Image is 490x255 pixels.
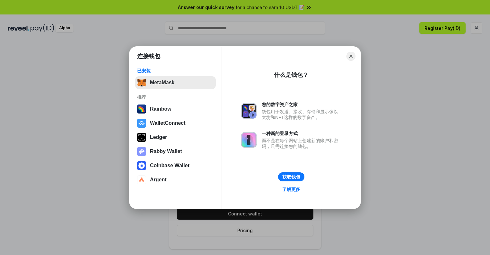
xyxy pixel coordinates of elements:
div: 获取钱包 [282,174,300,180]
div: 已安装 [137,68,214,74]
div: WalletConnect [150,120,186,126]
img: svg+xml,%3Csvg%20xmlns%3D%22http%3A%2F%2Fwww.w3.org%2F2000%2Fsvg%22%20fill%3D%22none%22%20viewBox... [241,132,257,148]
img: svg+xml,%3Csvg%20xmlns%3D%22http%3A%2F%2Fwww.w3.org%2F2000%2Fsvg%22%20fill%3D%22none%22%20viewBox... [241,103,257,119]
img: svg+xml,%3Csvg%20fill%3D%22none%22%20height%3D%2233%22%20viewBox%3D%220%200%2035%2033%22%20width%... [137,78,146,87]
div: MetaMask [150,80,174,86]
div: 您的数字资产之家 [262,102,341,107]
div: 了解更多 [282,187,300,192]
img: svg+xml,%3Csvg%20width%3D%2228%22%20height%3D%2228%22%20viewBox%3D%220%200%2028%2028%22%20fill%3D... [137,161,146,170]
div: 一种新的登录方式 [262,131,341,136]
div: Rainbow [150,106,171,112]
div: 而不是在每个网站上创建新的账户和密码，只需连接您的钱包。 [262,138,341,149]
button: Close [346,52,355,61]
img: svg+xml,%3Csvg%20width%3D%22120%22%20height%3D%22120%22%20viewBox%3D%220%200%20120%20120%22%20fil... [137,105,146,114]
div: Ledger [150,134,167,140]
div: Coinbase Wallet [150,163,189,168]
img: svg+xml,%3Csvg%20xmlns%3D%22http%3A%2F%2Fwww.w3.org%2F2000%2Fsvg%22%20fill%3D%22none%22%20viewBox... [137,147,146,156]
button: Argent [135,173,216,186]
button: MetaMask [135,76,216,89]
a: 了解更多 [278,185,304,194]
h1: 连接钱包 [137,52,160,60]
div: 什么是钱包？ [274,71,309,79]
button: Coinbase Wallet [135,159,216,172]
div: Argent [150,177,167,183]
button: Rainbow [135,103,216,115]
img: svg+xml,%3Csvg%20width%3D%2228%22%20height%3D%2228%22%20viewBox%3D%220%200%2028%2028%22%20fill%3D... [137,119,146,128]
button: Rabby Wallet [135,145,216,158]
div: 推荐 [137,94,214,100]
button: Ledger [135,131,216,144]
button: WalletConnect [135,117,216,130]
img: svg+xml,%3Csvg%20xmlns%3D%22http%3A%2F%2Fwww.w3.org%2F2000%2Fsvg%22%20width%3D%2228%22%20height%3... [137,133,146,142]
div: Rabby Wallet [150,149,182,154]
img: svg+xml,%3Csvg%20width%3D%2228%22%20height%3D%2228%22%20viewBox%3D%220%200%2028%2028%22%20fill%3D... [137,175,146,184]
div: 钱包用于发送、接收、存储和显示像以太坊和NFT这样的数字资产。 [262,109,341,120]
button: 获取钱包 [278,172,304,181]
